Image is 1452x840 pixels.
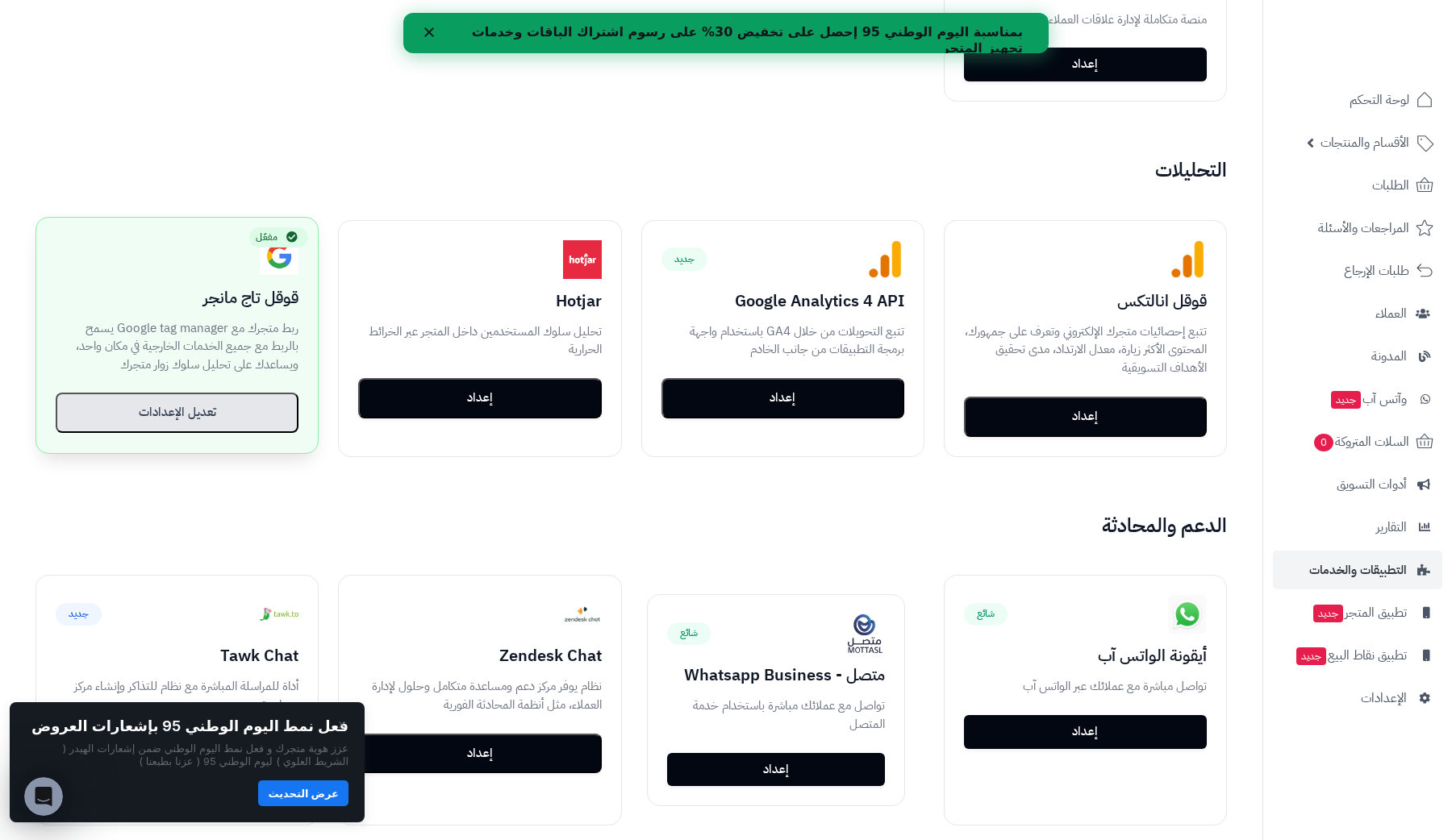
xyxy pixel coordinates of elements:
[1273,252,1442,290] a: طلبات الإرجاع
[1337,473,1407,496] span: أدوات التسويق
[56,393,298,433] button: تعديل الإعدادات
[16,515,1246,536] h2: الدعم والمحادثة
[1273,81,1442,119] a: لوحة التحكم
[667,666,885,684] h3: متصل - Whatsapp Business
[1312,430,1409,453] span: السلات المتروكة
[1375,302,1407,325] span: العملاء
[1331,391,1361,409] span: جديد
[1168,595,1207,634] img: WhatsApp
[964,292,1207,310] h3: قوقل انالتكس
[964,322,1207,377] p: تتبع إحصائيات متجرك الإلكتروني وتعرف على جمهورك، المحتوى الأكثر زيارة، معدل الارتداد، مدى تحقيق ا...
[249,227,308,247] span: مفعّل
[56,289,298,306] h3: قوقل تاج مانجر
[1314,434,1333,451] span: 0
[1273,636,1442,675] a: تطبيق نقاط البيعجديد
[1273,380,1442,418] a: وآتس آبجديد
[1361,687,1407,709] span: الإعدادات
[661,322,904,360] p: تتبع التحويلات من خلال GA4 باستخدام واجهة برمجة التطبيقات من جانب الخادم
[563,240,602,279] img: Hotjar
[1376,516,1407,539] span: التقارير
[1372,174,1409,197] span: الطلبات
[846,614,885,653] img: Motassal
[661,292,904,310] h3: Google Analytics 4 API
[56,677,298,714] p: أداة للمراسلة المباشرة مع نظام للتذاكر وإنشاء مركز مساعدة
[358,734,601,774] button: إعداد
[1295,644,1407,667] span: تطبيق نقاط البيع
[667,622,711,645] span: شائع
[964,647,1207,664] h3: أيقونة الواتس آب
[1350,89,1409,111] span: لوحة التحكم
[15,15,31,24] div: إغلاق
[1313,605,1343,622] span: جديد
[16,160,1246,181] h2: التحليلات
[1312,601,1407,624] span: تطبيق المتجر
[1344,260,1409,282] span: طلبات الإرجاع
[69,11,620,43] b: بمناسبة اليوم الوطني 95 إحصل على تخفيض 30% على رسوم اشتراك الباقات وخدمات تجهيز المتجر
[667,753,885,787] a: إعداد
[258,780,348,806] button: عرض التحديث
[866,240,904,279] img: Google Analytics 4 API
[56,603,102,626] span: جديد
[964,10,1207,29] p: منصة متكاملة لإدارة علاقات العملاء والتواصل معهم
[964,715,1207,749] a: إعداد
[56,319,298,374] p: ربط متجرك مع Google tag manager يسمح بالربط مع جميع الخدمات الخارجية في مكان واحد، ويساعدك على تح...
[358,322,601,360] p: تحليل سلوك المستخدمين داخل المتجر عبر الخرائط الحرارية
[31,718,348,734] h2: فعل نمط اليوم الوطني 95 بإشعارات العروض
[260,237,298,276] img: Google Tag Manager
[964,48,1207,81] a: إعداد
[358,292,601,310] h3: Hotjar
[1273,294,1442,333] a: العملاء
[1273,209,1442,247] a: المراجعات والأسئلة
[26,742,348,768] p: عزز هوية متجرك و فعل نمط اليوم الوطني ضمن إشعارات الهيدر ( الشريط العلوي ) ليوم الوطني 95 ( عزنا ...
[358,378,601,418] button: إعداد
[964,603,1008,626] span: شائع
[661,378,904,418] button: إعداد
[667,697,885,734] p: تواصل مع عملائك مباشرة باستخدام خدمة المتصل
[358,677,601,714] p: نظام يوفر مركز دعم ومساعدة متكامل وحلول لإدارة العملاء، مثل أنظمة المحادثة الفورية
[661,247,707,270] span: جديد
[1273,508,1442,547] a: التقارير
[56,647,298,664] h3: Tawk Chat
[403,13,1049,53] iframe: Intercom live chat لافتة
[1273,422,1442,461] a: السلات المتروكة0
[1273,465,1442,504] a: أدوات التسويق
[1321,131,1409,154] span: الأقسام والمنتجات
[964,677,1207,696] p: تواصل مباشرة مع عملائك عبر الواتس آب
[1273,551,1442,589] a: التطبيقات والخدمات
[1318,217,1409,239] span: المراجعات والأسئلة
[24,777,63,816] iframe: Intercom live chat
[1273,337,1442,376] a: المدونة
[563,595,602,634] img: Zendesk Chat
[1273,679,1442,717] a: الإعدادات
[260,595,298,634] img: Tawk.to
[964,397,1207,437] button: إعداد
[1168,240,1207,279] img: Google Analytics
[1371,345,1407,368] span: المدونة
[1329,388,1407,410] span: وآتس آب
[1309,559,1407,581] span: التطبيقات والخدمات
[1273,166,1442,205] a: الطلبات
[1296,647,1326,665] span: جديد
[1273,593,1442,632] a: تطبيق المتجرجديد
[358,647,601,664] h3: Zendesk Chat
